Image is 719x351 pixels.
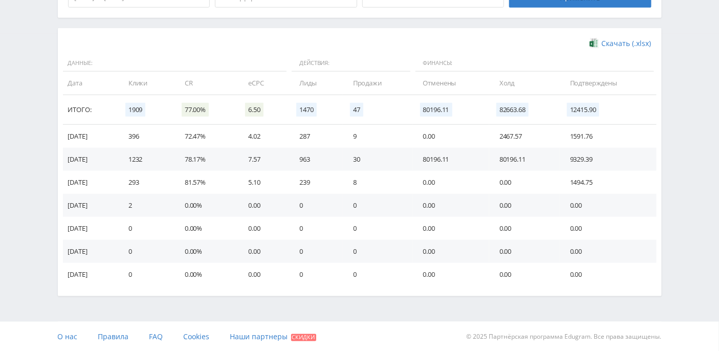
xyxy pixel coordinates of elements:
[343,217,413,240] td: 0
[175,240,238,263] td: 0.00%
[413,263,489,286] td: 0.00
[350,103,363,117] span: 47
[63,95,118,125] td: Итого:
[489,171,560,194] td: 0.00
[175,148,238,171] td: 78.17%
[496,103,529,117] span: 82663.68
[291,334,316,341] span: Скидки
[343,72,413,95] td: Продажи
[413,125,489,148] td: 0.00
[118,148,175,171] td: 1232
[296,103,316,117] span: 1470
[149,332,163,342] span: FAQ
[289,217,343,240] td: 0
[343,125,413,148] td: 9
[118,240,175,263] td: 0
[343,171,413,194] td: 8
[63,72,118,95] td: Дата
[560,171,656,194] td: 1494.75
[175,194,238,217] td: 0.00%
[118,217,175,240] td: 0
[118,171,175,194] td: 293
[567,103,599,117] span: 12415.90
[63,55,287,72] span: Данные:
[416,55,654,72] span: Финансы:
[238,217,289,240] td: 0.00
[238,263,289,286] td: 0.00
[184,332,210,342] span: Cookies
[413,240,489,263] td: 0.00
[413,194,489,217] td: 0.00
[560,240,656,263] td: 0.00
[63,148,118,171] td: [DATE]
[63,263,118,286] td: [DATE]
[590,38,598,48] img: xlsx
[118,72,175,95] td: Клики
[489,148,560,171] td: 80196.11
[343,148,413,171] td: 30
[125,103,145,117] span: 1909
[175,263,238,286] td: 0.00%
[420,103,452,117] span: 80196.11
[175,217,238,240] td: 0.00%
[343,240,413,263] td: 0
[238,194,289,217] td: 0.00
[489,72,560,95] td: Холд
[602,39,651,48] span: Скачать (.xlsx)
[489,194,560,217] td: 0.00
[289,194,343,217] td: 0
[560,194,656,217] td: 0.00
[289,240,343,263] td: 0
[413,148,489,171] td: 80196.11
[238,240,289,263] td: 0.00
[413,72,489,95] td: Отменены
[58,332,78,342] span: О нас
[238,148,289,171] td: 7.57
[245,103,263,117] span: 6.50
[560,72,656,95] td: Подтверждены
[118,263,175,286] td: 0
[590,38,651,49] a: Скачать (.xlsx)
[413,217,489,240] td: 0.00
[560,125,656,148] td: 1591.76
[118,194,175,217] td: 2
[175,125,238,148] td: 72.47%
[238,72,289,95] td: eCPC
[289,171,343,194] td: 239
[63,125,118,148] td: [DATE]
[98,332,129,342] span: Правила
[560,148,656,171] td: 9329.39
[289,263,343,286] td: 0
[289,125,343,148] td: 287
[63,217,118,240] td: [DATE]
[343,194,413,217] td: 0
[182,103,209,117] span: 77.00%
[560,217,656,240] td: 0.00
[175,171,238,194] td: 81.57%
[560,263,656,286] td: 0.00
[489,240,560,263] td: 0.00
[343,263,413,286] td: 0
[63,194,118,217] td: [DATE]
[289,72,343,95] td: Лиды
[63,240,118,263] td: [DATE]
[238,125,289,148] td: 4.02
[175,72,238,95] td: CR
[489,217,560,240] td: 0.00
[289,148,343,171] td: 963
[63,171,118,194] td: [DATE]
[489,263,560,286] td: 0.00
[238,171,289,194] td: 5.10
[118,125,175,148] td: 396
[230,332,288,342] span: Наши партнеры
[292,55,410,72] span: Действия:
[489,125,560,148] td: 2467.57
[413,171,489,194] td: 0.00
